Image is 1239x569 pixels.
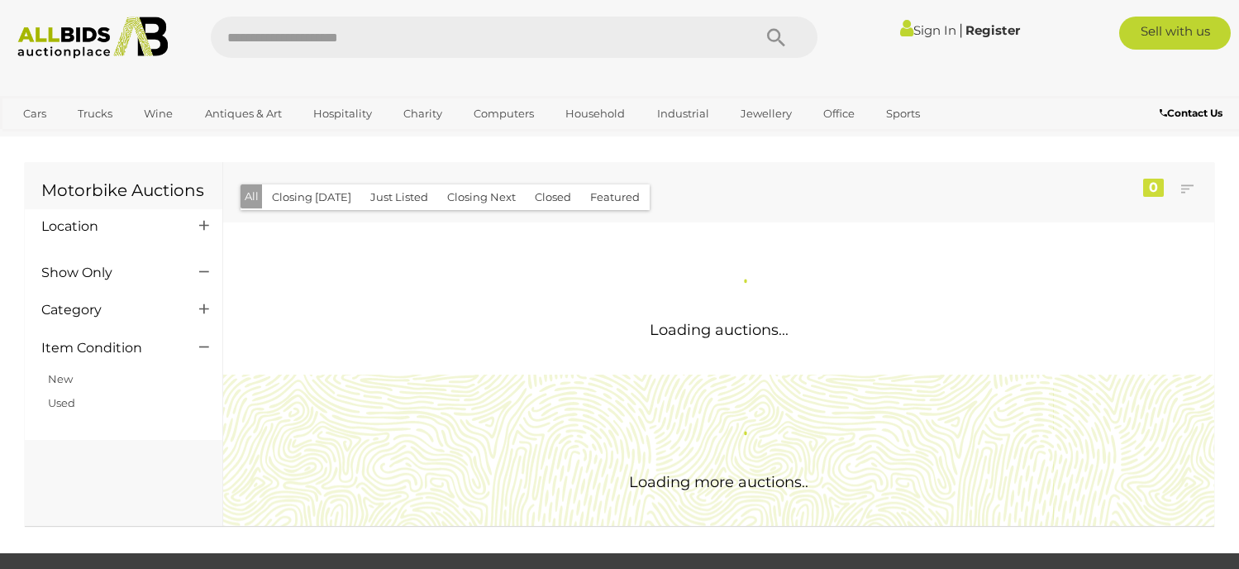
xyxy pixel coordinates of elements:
a: Computers [463,100,545,127]
a: Contact Us [1160,104,1227,122]
button: Just Listed [360,184,438,210]
h4: Item Condition [41,341,174,356]
a: Cars [12,100,57,127]
a: Sports [875,100,931,127]
b: Contact Us [1160,107,1222,119]
a: Jewellery [730,100,803,127]
a: Industrial [646,100,720,127]
div: 0 [1143,179,1164,197]
h4: Show Only [41,265,174,280]
span: Loading more auctions.. [629,473,808,491]
a: Hospitality [303,100,383,127]
a: Antiques & Art [194,100,293,127]
a: Sell with us [1119,17,1231,50]
a: Charity [393,100,453,127]
button: Featured [580,184,650,210]
a: Trucks [67,100,123,127]
h4: Location [41,219,174,234]
a: Register [965,22,1020,38]
a: [GEOGRAPHIC_DATA] [12,127,151,155]
a: Sign In [900,22,956,38]
button: Closed [525,184,581,210]
a: Used [48,396,75,409]
button: All [241,184,263,208]
a: Office [812,100,865,127]
a: Household [555,100,636,127]
img: Allbids.com.au [9,17,176,59]
span: Loading auctions... [650,321,789,339]
button: Closing Next [437,184,526,210]
a: Wine [133,100,183,127]
h1: Motorbike Auctions [41,181,206,199]
h4: Category [41,303,174,318]
span: | [959,21,963,39]
a: New [48,372,73,385]
button: Closing [DATE] [262,184,361,210]
button: Search [735,17,817,58]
